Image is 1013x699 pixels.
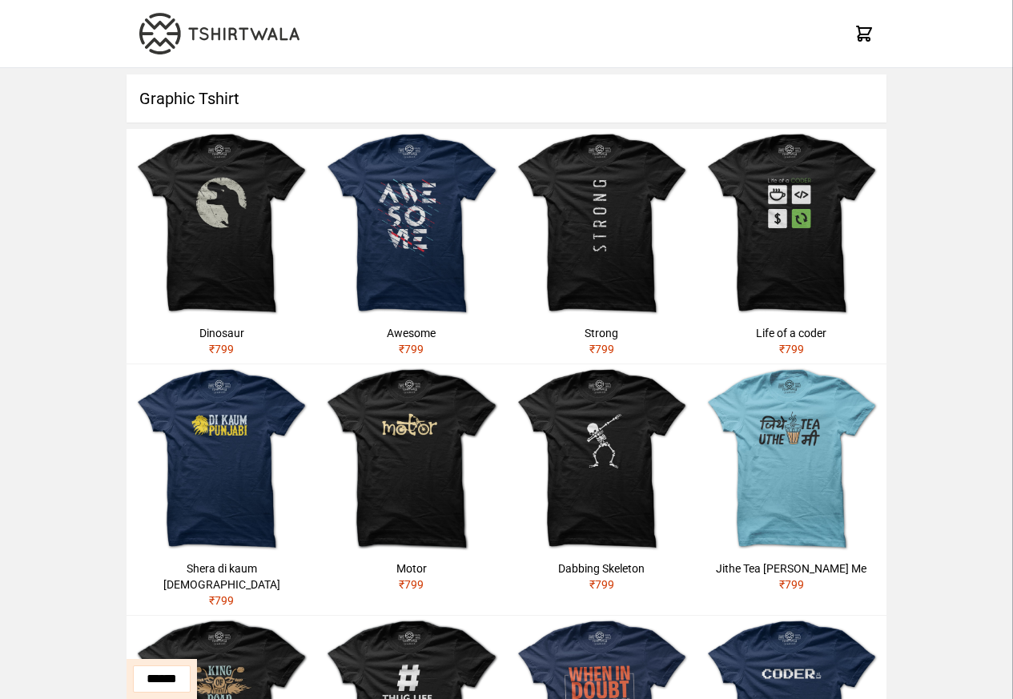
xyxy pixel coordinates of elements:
[697,129,886,319] img: life-of-a-coder.jpg
[127,129,316,319] img: dinosaur.jpg
[697,364,886,599] a: Jithe Tea [PERSON_NAME] Me₹799
[127,74,886,123] h1: Graphic Tshirt
[697,364,886,554] img: jithe-tea-uthe-me.jpg
[507,364,697,599] a: Dabbing Skeleton₹799
[697,129,886,364] a: Life of a coder₹799
[513,325,690,341] div: Strong
[133,325,310,341] div: Dinosaur
[316,129,506,319] img: awesome.jpg
[127,364,316,554] img: shera-di-kaum-punjabi-1.jpg
[507,364,697,554] img: skeleton-dabbing.jpg
[323,325,500,341] div: Awesome
[703,560,880,576] div: Jithe Tea [PERSON_NAME] Me
[316,129,506,364] a: Awesome₹799
[779,343,804,356] span: ₹ 799
[703,325,880,341] div: Life of a coder
[399,578,424,591] span: ₹ 799
[133,560,310,593] div: Shera di kaum [DEMOGRAPHIC_DATA]
[127,129,316,364] a: Dinosaur₹799
[209,594,234,607] span: ₹ 799
[589,578,614,591] span: ₹ 799
[316,364,506,554] img: motor.jpg
[507,129,697,319] img: strong.jpg
[323,560,500,576] div: Motor
[513,560,690,576] div: Dabbing Skeleton
[209,343,234,356] span: ₹ 799
[127,364,316,615] a: Shera di kaum [DEMOGRAPHIC_DATA]₹799
[779,578,804,591] span: ₹ 799
[139,13,299,54] img: TW-LOGO-400-104.png
[589,343,614,356] span: ₹ 799
[399,343,424,356] span: ₹ 799
[507,129,697,364] a: Strong₹799
[316,364,506,599] a: Motor₹799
